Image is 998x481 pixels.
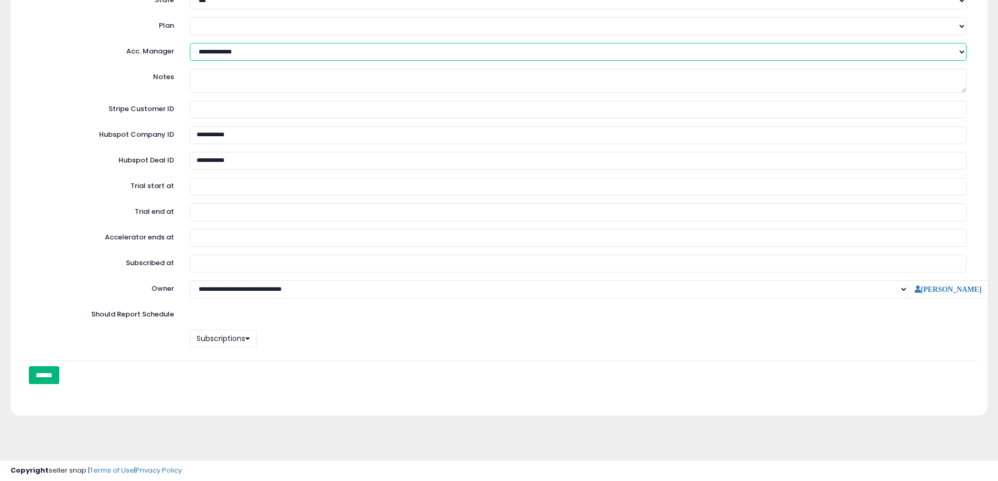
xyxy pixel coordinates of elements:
label: Trial start at [24,178,182,191]
label: Plan [24,17,182,31]
label: Owner [151,284,174,294]
label: Hubspot Deal ID [24,152,182,166]
label: Hubspot Company ID [24,126,182,140]
label: Accelerator ends at [24,229,182,243]
label: Should Report Schedule [91,310,174,320]
a: Terms of Use [90,465,134,475]
label: Trial end at [24,203,182,217]
a: [PERSON_NAME] [915,286,982,293]
div: seller snap | | [10,466,182,476]
label: Notes [24,69,182,82]
label: Stripe Customer ID [24,101,182,114]
label: Acc. Manager [24,43,182,57]
button: Subscriptions [190,330,257,347]
strong: Copyright [10,465,49,475]
a: Privacy Policy [136,465,182,475]
label: Subscribed at [24,255,182,268]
